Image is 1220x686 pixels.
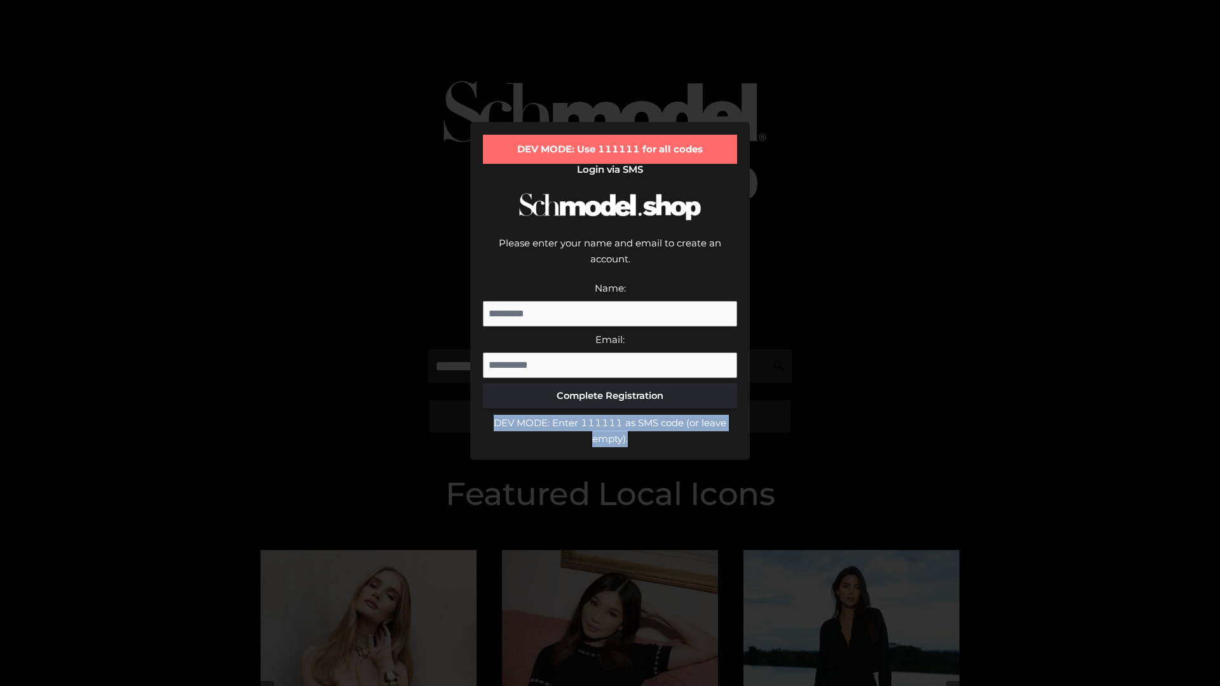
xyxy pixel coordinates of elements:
button: Complete Registration [483,383,737,408]
label: Name: [595,282,626,294]
div: DEV MODE: Use 111111 for all codes [483,135,737,164]
div: DEV MODE: Enter 111111 as SMS code (or leave empty). [483,415,737,447]
label: Email: [595,333,625,346]
h2: Login via SMS [483,164,737,175]
div: Please enter your name and email to create an account. [483,235,737,280]
img: Schmodel Logo [515,182,705,232]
